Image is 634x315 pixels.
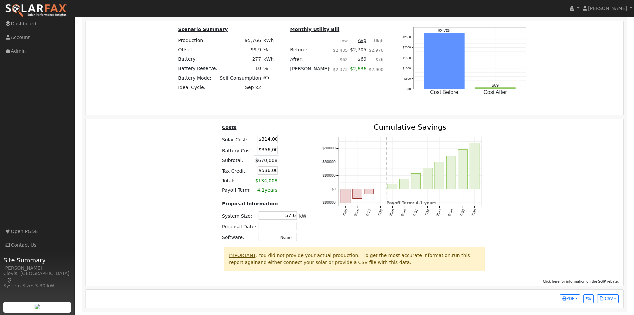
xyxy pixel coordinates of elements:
[411,173,420,189] rect: onclick=""
[322,174,335,177] text: $100000
[349,45,367,55] td: $2,705
[245,85,261,90] span: Sep x2
[3,256,71,265] span: Site Summary
[386,201,437,205] text: Payoff Term: 4.1 years
[368,64,385,77] td: $2,900
[423,168,432,189] rect: onclick=""
[388,184,397,189] rect: onclick=""
[339,38,348,43] u: Low
[352,189,362,198] rect: onclick=""
[221,232,257,242] td: Software:
[349,64,367,77] td: $2,636
[459,208,466,217] text: 2035
[435,208,442,217] text: 2033
[262,45,275,55] td: %
[3,265,71,272] div: [PERSON_NAME]
[224,247,485,271] div: : You did not provide your actual production. To get the most accurate information, and either co...
[470,143,479,189] rect: onclick=""
[254,156,279,165] td: $670,008
[471,208,477,217] text: 2036
[178,27,228,32] u: Scenario Summary
[221,210,257,221] td: System Size:
[322,160,335,164] text: $200000
[475,87,516,89] rect: onclick=""
[221,156,254,165] td: Subtotal:
[298,210,308,221] td: kW
[262,64,275,73] td: %
[177,83,219,92] td: Ideal Cycle:
[222,201,278,206] u: Proposal Information
[374,38,383,43] u: High
[262,55,275,64] td: kWh
[331,187,335,191] text: $0
[332,64,349,77] td: $2,373
[446,156,456,189] rect: onclick=""
[403,66,411,70] text: $1000
[492,83,499,87] text: $69
[289,64,332,77] td: [PERSON_NAME]:
[219,73,262,83] td: Self Consumption
[368,45,385,55] td: $2,976
[3,282,71,289] div: System Size: 3.30 kW
[257,187,265,193] span: 4.1
[484,89,507,95] text: Cost After
[219,45,262,55] td: 99.9
[447,208,454,217] text: 2034
[583,294,594,304] button: Generate Report Link
[349,55,367,64] td: $69
[177,55,219,64] td: Battery:
[3,270,71,284] div: Clovis, [GEOGRAPHIC_DATA]
[388,208,395,217] text: 2029
[221,176,254,186] td: Total:
[373,123,446,131] text: Cumulative Savings
[222,125,237,130] u: Costs
[7,278,13,283] a: Map
[543,280,619,283] span: Click here for information on the SGIP rebate.
[221,145,254,156] td: Battery Cost:
[5,4,68,18] img: SolarFax
[358,38,366,43] u: Avg
[259,233,297,241] button: None
[424,33,465,89] rect: onclick=""
[368,55,385,64] td: $76
[177,64,219,73] td: Battery Reserve:
[458,150,467,189] rect: onclick=""
[412,208,419,217] text: 2031
[219,36,262,45] td: 95,766
[364,189,373,194] rect: onclick=""
[289,45,332,55] td: Before:
[403,35,411,39] text: $2500
[177,36,219,45] td: Production:
[435,162,444,189] rect: onclick=""
[177,73,219,83] td: Battery Mode:
[219,55,262,64] td: 277
[353,208,360,217] text: 2026
[221,186,254,195] td: Payoff Term:
[290,27,339,32] u: Monthly Utility Bill
[400,208,407,217] text: 2030
[332,55,349,64] td: $62
[341,189,350,203] rect: onclick=""
[341,208,348,217] text: 2025
[254,186,279,195] td: years
[404,77,411,80] text: $500
[438,28,451,33] text: $2,705
[289,55,332,64] td: After:
[424,208,430,217] text: 2032
[332,45,349,55] td: $2,435
[430,89,459,95] text: Cost Before
[597,294,619,304] button: CSV
[177,45,219,55] td: Offset:
[221,221,257,232] td: Proposal Date:
[403,56,411,59] text: $1500
[403,46,411,49] text: $2000
[321,201,335,204] text: -$100000
[377,208,383,217] text: 2028
[221,134,254,145] td: Solar Cost:
[560,294,580,304] button: PDF
[365,208,372,217] text: 2027
[221,165,254,176] td: Tax Credit:
[562,296,574,301] span: PDF
[35,304,40,309] img: retrieve
[262,36,275,45] td: kWh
